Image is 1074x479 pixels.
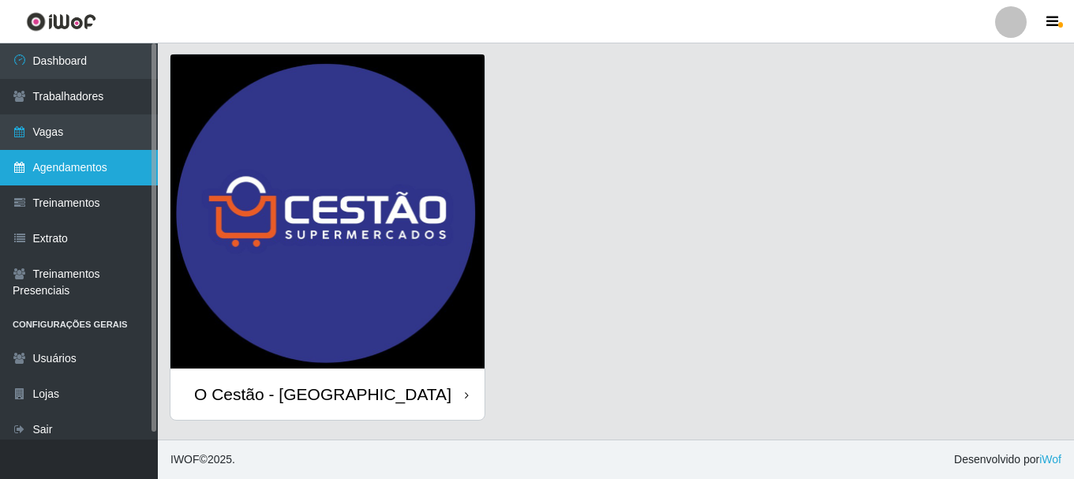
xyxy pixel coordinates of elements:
a: O Cestão - [GEOGRAPHIC_DATA] [170,54,485,420]
span: IWOF [170,453,200,466]
div: O Cestão - [GEOGRAPHIC_DATA] [194,384,451,404]
img: CoreUI Logo [26,12,96,32]
span: © 2025 . [170,451,235,468]
span: Desenvolvido por [954,451,1061,468]
a: iWof [1039,453,1061,466]
img: cardImg [170,54,485,369]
